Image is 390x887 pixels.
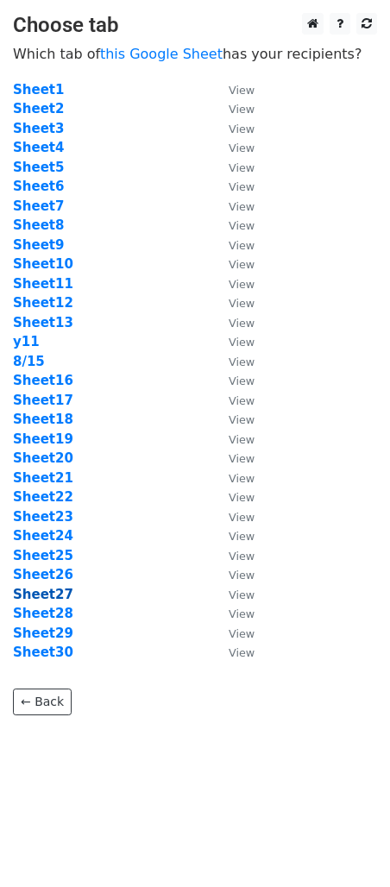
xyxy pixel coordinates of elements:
a: Sheet9 [13,237,64,253]
a: Sheet10 [13,256,73,272]
a: Sheet24 [13,528,73,544]
a: Sheet6 [13,179,64,194]
a: View [211,217,255,233]
small: View [229,374,255,387]
small: View [229,278,255,291]
a: Sheet4 [13,140,64,155]
small: View [229,200,255,213]
a: Sheet26 [13,567,73,582]
small: View [229,607,255,620]
a: this Google Sheet [100,46,223,62]
a: Sheet11 [13,276,73,292]
a: View [211,470,255,486]
strong: Sheet12 [13,295,73,311]
a: View [211,626,255,641]
a: View [211,606,255,621]
strong: Sheet23 [13,509,73,525]
a: View [211,256,255,272]
small: View [229,103,255,116]
a: View [211,373,255,388]
small: View [229,355,255,368]
a: ← Back [13,689,72,715]
a: View [211,82,255,98]
a: View [211,528,255,544]
a: Sheet8 [13,217,64,233]
strong: Sheet18 [13,412,73,427]
a: Sheet5 [13,160,64,175]
small: View [229,569,255,582]
a: View [211,489,255,505]
small: View [229,258,255,271]
a: View [211,198,255,214]
a: View [211,160,255,175]
strong: Sheet25 [13,548,73,563]
strong: Sheet1 [13,82,64,98]
a: Sheet20 [13,450,73,466]
a: View [211,509,255,525]
a: Sheet22 [13,489,73,505]
small: View [229,433,255,446]
a: View [211,567,255,582]
small: View [229,142,255,154]
small: View [229,123,255,135]
a: View [211,354,255,369]
h3: Choose tab [13,13,377,38]
small: View [229,530,255,543]
small: View [229,627,255,640]
a: y11 [13,334,40,349]
a: View [211,548,255,563]
small: View [229,161,255,174]
small: View [229,336,255,349]
strong: Sheet29 [13,626,73,641]
small: View [229,511,255,524]
a: Sheet19 [13,431,73,447]
a: Sheet7 [13,198,64,214]
p: Which tab of has your recipients? [13,45,377,63]
a: Sheet30 [13,645,73,660]
a: View [211,412,255,427]
iframe: Chat Widget [304,804,390,887]
strong: Sheet13 [13,315,73,330]
a: View [211,101,255,116]
small: View [229,394,255,407]
a: Sheet21 [13,470,73,486]
a: View [211,393,255,408]
a: Sheet3 [13,121,64,136]
a: View [211,140,255,155]
a: View [211,295,255,311]
small: View [229,452,255,465]
a: Sheet27 [13,587,73,602]
a: View [211,276,255,292]
a: View [211,237,255,253]
a: Sheet16 [13,373,73,388]
a: Sheet2 [13,101,64,116]
a: View [211,334,255,349]
strong: Sheet17 [13,393,73,408]
small: View [229,588,255,601]
small: View [229,317,255,330]
small: View [229,297,255,310]
a: View [211,315,255,330]
a: Sheet28 [13,606,73,621]
a: View [211,179,255,194]
strong: 8/15 [13,354,45,369]
small: View [229,219,255,232]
